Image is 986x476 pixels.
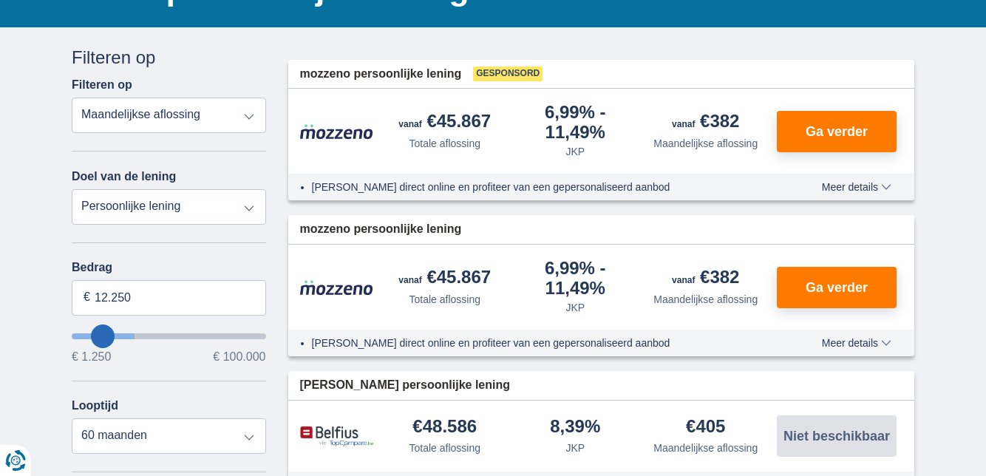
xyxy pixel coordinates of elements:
span: mozzeno persoonlijke lening [300,221,462,238]
div: 6,99% [516,103,635,141]
span: € 1.250 [72,351,111,363]
div: €48.586 [412,418,477,438]
span: Meer details [822,182,891,192]
div: Maandelijkse aflossing [653,441,758,455]
span: € 100.000 [213,351,265,363]
span: Meer details [822,338,891,348]
div: €382 [672,268,739,289]
div: Filteren op [72,45,266,70]
div: Totale aflossing [409,292,480,307]
div: Totale aflossing [409,441,480,455]
div: Maandelijkse aflossing [653,292,758,307]
label: Filteren op [72,78,132,92]
span: Niet beschikbaar [783,429,890,443]
label: Looptijd [72,399,118,412]
label: Bedrag [72,261,266,274]
label: Doel van de lening [72,170,176,183]
div: €45.867 [398,112,491,133]
div: €45.867 [398,268,491,289]
span: € [84,289,90,306]
button: Ga verder [777,267,897,308]
div: JKP [565,144,585,159]
div: 6,99% [516,259,635,297]
button: Meer details [811,337,902,349]
span: mozzeno persoonlijke lening [300,66,462,83]
button: Meer details [811,181,902,193]
div: 8,39% [550,418,600,438]
div: Maandelijkse aflossing [653,136,758,151]
span: [PERSON_NAME] persoonlijke lening [300,377,510,394]
input: wantToBorrow [72,333,266,339]
button: Niet beschikbaar [777,415,897,457]
img: product.pl.alt Mozzeno [300,123,374,140]
div: JKP [565,441,585,455]
span: Ga verder [806,125,868,138]
span: Gesponsord [473,67,543,81]
span: Ga verder [806,281,868,294]
div: JKP [565,300,585,315]
div: €382 [672,112,739,133]
button: Ga verder [777,111,897,152]
li: [PERSON_NAME] direct online en profiteer van een gepersonaliseerd aanbod [312,336,768,350]
img: product.pl.alt Belfius [300,426,374,447]
div: €405 [686,418,725,438]
li: [PERSON_NAME] direct online en profiteer van een gepersonaliseerd aanbod [312,180,768,194]
img: product.pl.alt Mozzeno [300,279,374,296]
div: Totale aflossing [409,136,480,151]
